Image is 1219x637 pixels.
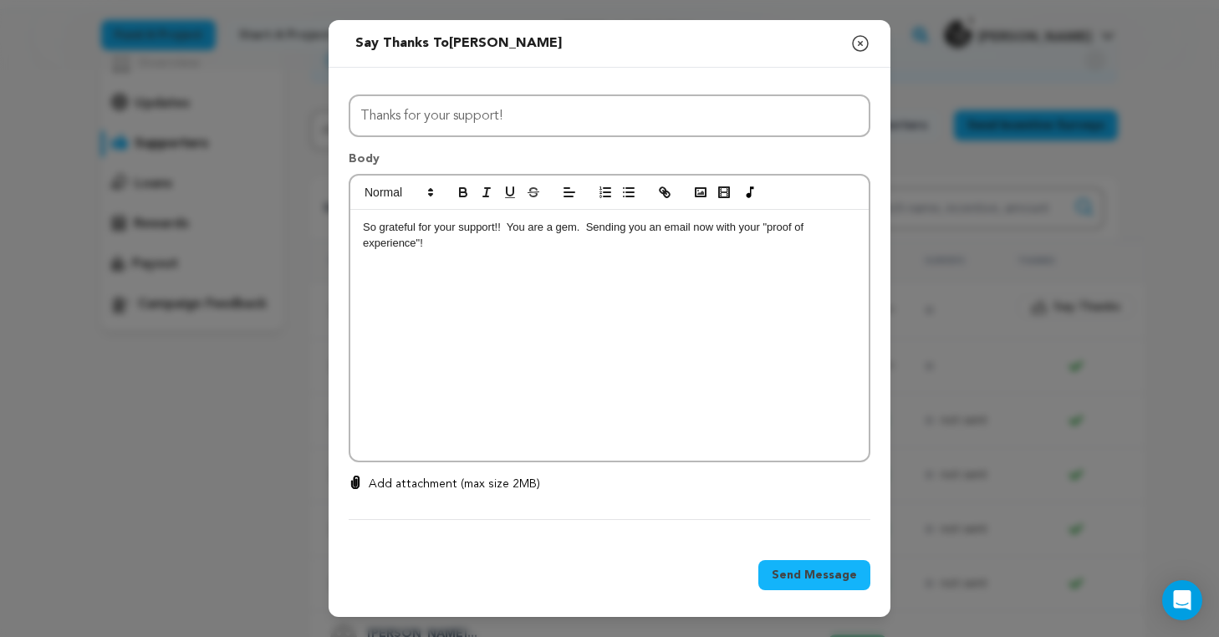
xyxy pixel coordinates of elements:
[363,220,856,251] p: So grateful for your support!! You are a gem. Sending you an email now with your "proof of experi...
[369,476,540,492] p: Add attachment (max size 2MB)
[355,33,562,54] div: Say thanks to
[772,567,857,583] span: Send Message
[449,37,562,50] span: [PERSON_NAME]
[349,94,870,137] input: Subject
[349,150,870,174] p: Body
[1162,580,1202,620] div: Open Intercom Messenger
[758,560,870,590] button: Send Message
